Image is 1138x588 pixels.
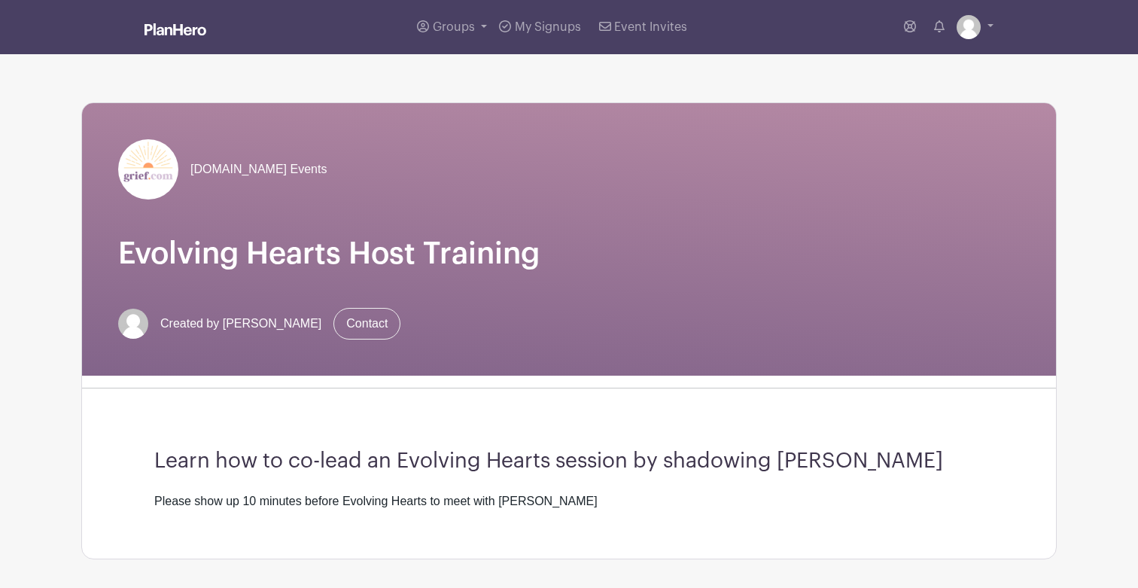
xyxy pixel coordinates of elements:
[433,21,475,33] span: Groups
[333,308,400,340] a: Contact
[160,315,321,333] span: Created by [PERSON_NAME]
[118,309,148,339] img: default-ce2991bfa6775e67f084385cd625a349d9dcbb7a52a09fb2fda1e96e2d18dcdb.png
[118,236,1020,272] h1: Evolving Hearts Host Training
[190,160,327,178] span: [DOMAIN_NAME] Events
[515,21,581,33] span: My Signups
[118,139,178,200] img: grief-logo-planhero.png
[154,492,984,510] div: Please show up 10 minutes before Evolving Hearts to meet with [PERSON_NAME]
[614,21,687,33] span: Event Invites
[145,23,206,35] img: logo_white-6c42ec7e38ccf1d336a20a19083b03d10ae64f83f12c07503d8b9e83406b4c7d.svg
[957,15,981,39] img: default-ce2991bfa6775e67f084385cd625a349d9dcbb7a52a09fb2fda1e96e2d18dcdb.png
[154,449,984,474] h3: Learn how to co-lead an Evolving Hearts session by shadowing [PERSON_NAME]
